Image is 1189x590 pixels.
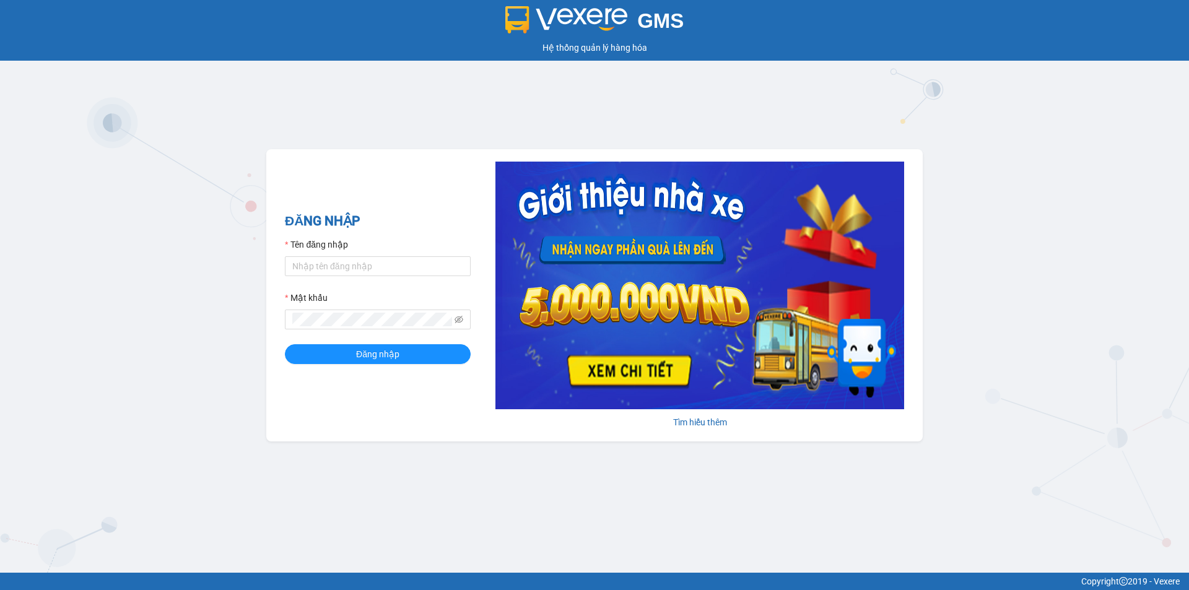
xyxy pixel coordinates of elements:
img: logo 2 [505,6,628,33]
input: Mật khẩu [292,313,452,326]
label: Tên đăng nhập [285,238,348,251]
input: Tên đăng nhập [285,256,471,276]
div: Copyright 2019 - Vexere [9,575,1180,588]
h2: ĐĂNG NHẬP [285,211,471,232]
div: Tìm hiểu thêm [495,415,904,429]
a: GMS [505,19,684,28]
span: GMS [637,9,684,32]
label: Mật khẩu [285,291,328,305]
button: Đăng nhập [285,344,471,364]
span: copyright [1119,577,1128,586]
span: eye-invisible [455,315,463,324]
span: Đăng nhập [356,347,399,361]
img: banner-0 [495,162,904,409]
div: Hệ thống quản lý hàng hóa [3,41,1186,54]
